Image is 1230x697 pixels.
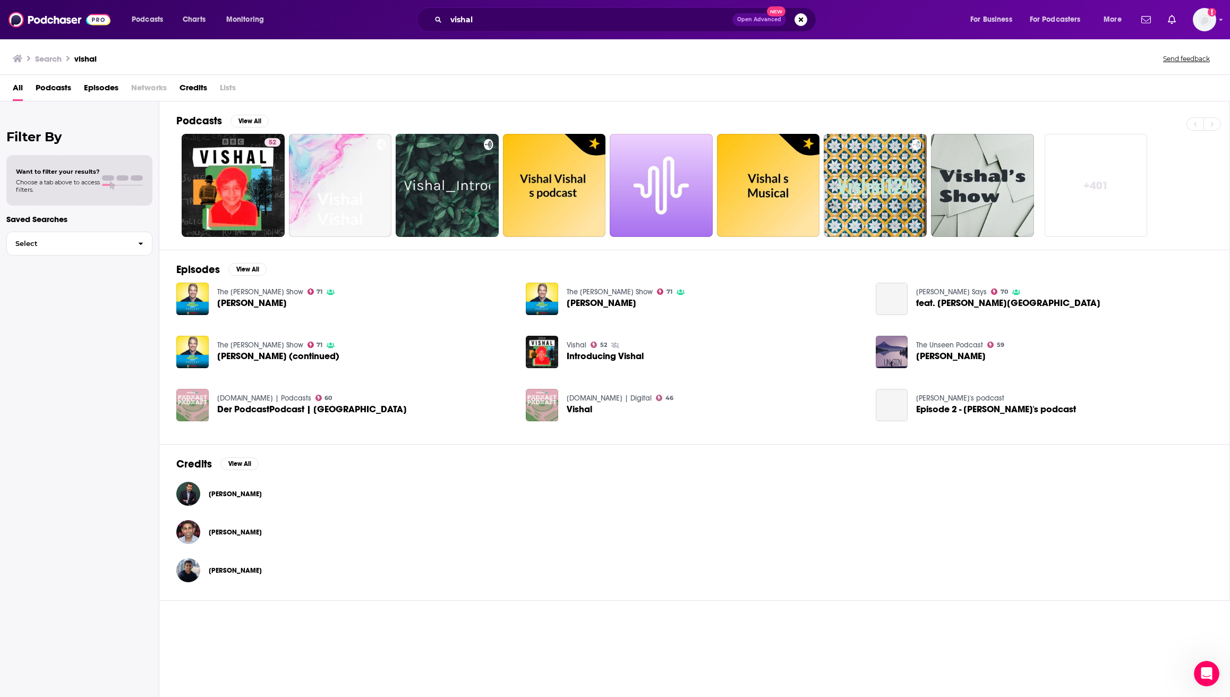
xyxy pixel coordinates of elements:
[567,352,644,361] a: Introducing Vishal
[180,79,207,101] a: Credits
[1023,11,1096,28] button: open menu
[1194,661,1219,686] iframe: Intercom live chat
[36,79,71,101] span: Podcasts
[665,396,673,401] span: 46
[737,17,781,22] span: Open Advanced
[217,299,287,308] a: Vishal Mangalwadi
[217,405,407,414] span: Der PodcastPodcast | [GEOGRAPHIC_DATA]
[1045,134,1148,237] a: +401
[219,11,278,28] button: open menu
[876,389,908,421] a: Episode 2 - Vishal Vishal's podcast
[567,405,592,414] a: Vishal
[526,389,558,421] img: Vishal
[176,554,1212,588] button: Vishal GuptaVishal Gupta
[6,232,152,256] button: Select
[916,405,1076,414] span: Episode 2 - [PERSON_NAME]'s podcast
[997,343,1004,347] span: 59
[1104,12,1122,27] span: More
[317,290,322,294] span: 71
[591,342,607,348] a: 52
[916,352,986,361] span: [PERSON_NAME]
[176,482,200,506] img: Vishal Marria
[567,287,653,296] a: The Eric Metaxas Show
[7,240,130,247] span: Select
[1193,8,1216,31] button: Show profile menu
[963,11,1026,28] button: open menu
[176,114,222,127] h2: Podcasts
[916,405,1076,414] a: Episode 2 - Vishal Vishal's podcast
[35,54,62,64] h3: Search
[269,138,276,148] span: 52
[16,168,100,175] span: Want to filter your results?
[217,352,339,361] a: Vishal Mangalwadi (continued)
[916,394,1004,403] a: Vishal Vishal's podcast
[217,287,303,296] a: The Eric Metaxas Show
[176,477,1212,511] button: Vishal MarriaVishal Marria
[182,134,285,237] a: 52
[916,287,987,296] a: Cyrus Says
[220,79,236,101] span: Lists
[6,214,152,224] p: Saved Searches
[84,79,118,101] span: Episodes
[183,12,206,27] span: Charts
[13,79,23,101] span: All
[1164,11,1180,29] a: Show notifications dropdown
[209,528,262,537] span: [PERSON_NAME]
[217,405,407,414] a: Der PodcastPodcast | Vishal
[226,12,264,27] span: Monitoring
[8,10,110,30] img: Podchaser - Follow, Share and Rate Podcasts
[732,13,786,26] button: Open AdvancedNew
[767,6,786,16] span: New
[567,299,636,308] a: Vishal Mangalwadi
[317,343,322,347] span: 71
[876,336,908,368] img: Vishal Mehrotra
[176,558,200,582] img: Vishal Gupta
[176,457,259,471] a: CreditsView All
[567,394,652,403] a: detektor.fm | Digital
[176,283,209,315] img: Vishal Mangalwadi
[307,288,323,295] a: 71
[916,341,983,350] a: The Unseen Podcast
[220,457,259,470] button: View All
[176,389,209,421] img: Der PodcastPodcast | Vishal
[991,288,1008,295] a: 70
[567,341,586,350] a: Vishal
[916,352,986,361] a: Vishal Mehrotra
[1160,54,1213,63] button: Send feedback
[567,299,636,308] span: [PERSON_NAME]
[228,263,267,276] button: View All
[526,283,558,315] img: Vishal Mangalwadi
[217,299,287,308] span: [PERSON_NAME]
[1137,11,1155,29] a: Show notifications dropdown
[209,490,262,498] span: [PERSON_NAME]
[209,528,262,537] a: Vishal Parvani
[176,457,212,471] h2: Credits
[526,336,558,368] img: Introducing Vishal
[916,299,1100,308] a: feat. Vishal Gondal
[176,11,212,28] a: Charts
[446,11,732,28] input: Search podcasts, credits, & more...
[1001,290,1008,294] span: 70
[176,336,209,368] img: Vishal Mangalwadi (continued)
[209,566,262,575] span: [PERSON_NAME]
[230,115,269,127] button: View All
[600,343,607,347] span: 52
[6,129,152,144] h2: Filter By
[16,178,100,193] span: Choose a tab above to access filters.
[987,342,1004,348] a: 59
[176,114,269,127] a: PodcastsView All
[217,341,303,350] a: The Eric Metaxas Show
[176,263,267,276] a: EpisodesView All
[1030,12,1081,27] span: For Podcasters
[176,520,200,544] img: Vishal Parvani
